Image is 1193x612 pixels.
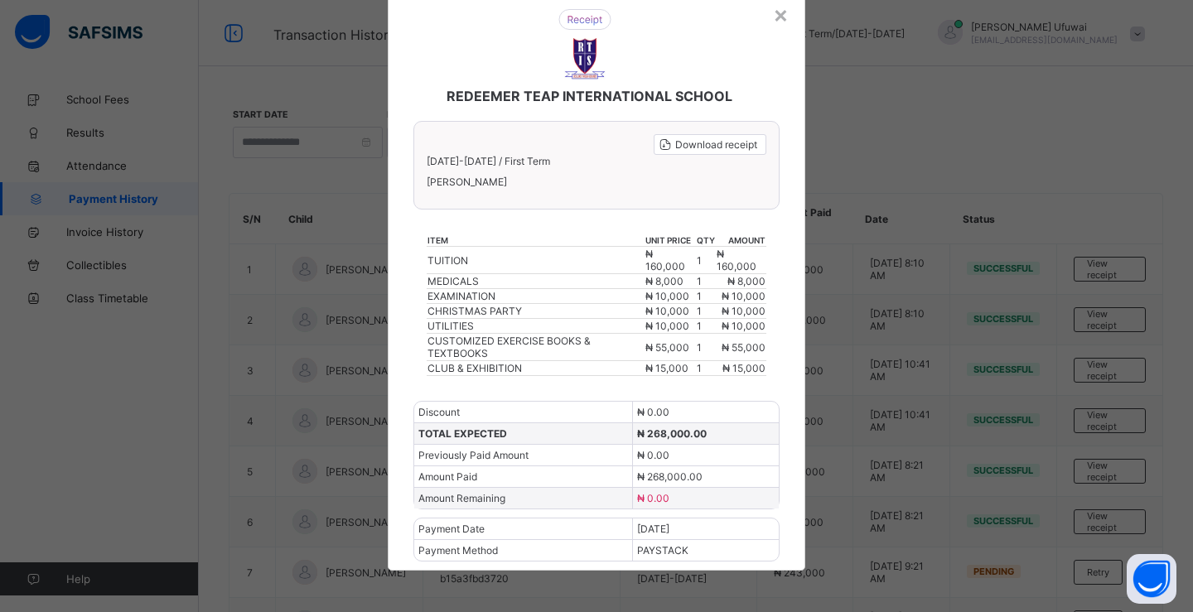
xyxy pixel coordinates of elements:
[427,176,766,188] span: [PERSON_NAME]
[645,320,689,332] span: ₦ 10,000
[696,334,716,361] td: 1
[696,274,716,289] td: 1
[696,289,716,304] td: 1
[558,9,611,30] img: receipt.26f346b57495a98c98ef9b0bc63aa4d8.svg
[696,247,716,274] td: 1
[1127,554,1176,604] button: Open asap
[637,449,669,461] span: ₦ 0.00
[418,406,460,418] span: Discount
[418,449,529,461] span: Previously Paid Amount
[427,254,644,267] div: TUITION
[645,341,689,354] span: ₦ 55,000
[427,290,644,302] div: EXAMINATION
[716,234,766,247] th: amount
[427,362,644,374] div: CLUB & EXHIBITION
[447,88,732,104] span: REDEEMER TEAP INTERNATIONAL SCHOOL
[722,362,766,374] span: ₦ 15,000
[645,275,683,287] span: ₦ 8,000
[645,362,688,374] span: ₦ 15,000
[637,427,707,440] span: ₦ 268,000.00
[696,319,716,334] td: 1
[717,248,756,272] span: ₦ 160,000
[427,275,644,287] div: MEDICALS
[418,523,485,535] span: Payment Date
[637,544,688,557] span: PAYSTACK
[645,234,695,247] th: unit price
[722,341,766,354] span: ₦ 55,000
[637,406,669,418] span: ₦ 0.00
[645,290,689,302] span: ₦ 10,000
[645,248,685,272] span: ₦ 160,000
[418,492,505,504] span: Amount Remaining
[427,335,644,359] div: CUSTOMIZED EXERCISE BOOKS & TEXTBOOKS
[427,155,550,167] span: [DATE]-[DATE] / First Term
[637,470,703,483] span: ₦ 268,000.00
[722,290,766,302] span: ₦ 10,000
[427,234,645,247] th: item
[418,544,498,557] span: Payment Method
[696,361,716,376] td: 1
[722,320,766,332] span: ₦ 10,000
[427,320,644,332] div: UTILITIES
[564,38,606,80] img: REDEEMER TEAP INTERNATIONAL SCHOOL
[675,138,757,151] span: Download receipt
[727,275,766,287] span: ₦ 8,000
[696,234,716,247] th: qty
[427,305,644,317] div: CHRISTMAS PARTY
[722,305,766,317] span: ₦ 10,000
[418,427,507,440] span: TOTAL EXPECTED
[418,470,477,483] span: Amount Paid
[696,304,716,319] td: 1
[645,305,689,317] span: ₦ 10,000
[637,492,669,504] span: ₦ 0.00
[637,523,669,535] span: [DATE]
